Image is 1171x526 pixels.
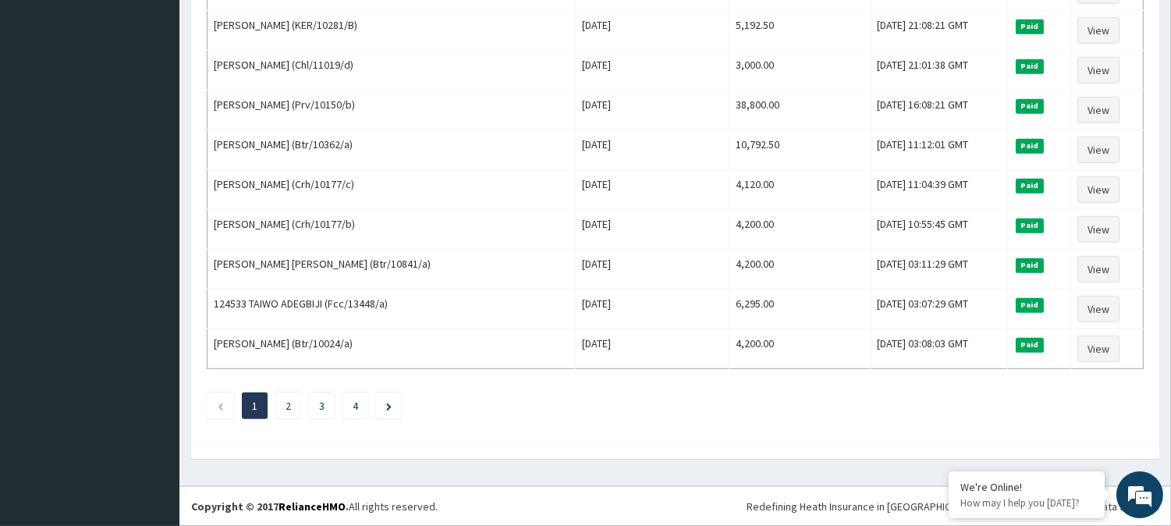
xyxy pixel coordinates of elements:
a: View [1077,216,1120,243]
td: [PERSON_NAME] (Btr/10362/a) [208,130,576,170]
td: [PERSON_NAME] [PERSON_NAME] (Btr/10841/a) [208,250,576,290]
span: Paid [1016,219,1044,233]
span: We're online! [90,162,215,319]
a: View [1077,97,1120,123]
td: 4,200.00 [729,250,871,290]
a: Page 1 is your current page [252,399,257,413]
textarea: Type your message and hit 'Enter' [8,356,297,410]
span: Paid [1016,258,1044,272]
td: 4,200.00 [729,210,871,250]
td: [DATE] 03:11:29 GMT [871,250,1007,290]
td: 38,800.00 [729,91,871,130]
a: View [1077,256,1120,283]
span: Paid [1016,179,1044,193]
td: [DATE] [576,210,729,250]
a: Page 4 [353,399,358,413]
a: View [1077,137,1120,163]
td: [DATE] [576,11,729,51]
p: How may I help you today? [960,496,1093,510]
td: [DATE] 11:12:01 GMT [871,130,1007,170]
td: [PERSON_NAME] (Btr/10024/a) [208,329,576,369]
span: Paid [1016,139,1044,153]
a: View [1077,296,1120,322]
td: 124533 TAIWO ADEGBIJI (Fcc/13448/a) [208,290,576,329]
td: [DATE] 10:55:45 GMT [871,210,1007,250]
td: [DATE] [576,329,729,369]
div: We're Online! [960,480,1093,494]
div: Redefining Heath Insurance in [GEOGRAPHIC_DATA] using Telemedicine and Data Science! [747,499,1159,514]
td: [DATE] [576,290,729,329]
div: Chat with us now [81,87,262,108]
td: [DATE] 03:08:03 GMT [871,329,1007,369]
td: [PERSON_NAME] (Crh/10177/b) [208,210,576,250]
span: Paid [1016,338,1044,352]
td: 5,192.50 [729,11,871,51]
td: [PERSON_NAME] (KER/10281/B) [208,11,576,51]
div: Minimize live chat window [256,8,293,45]
strong: Copyright © 2017 . [191,499,349,514]
td: [DATE] [576,91,729,130]
td: [DATE] 03:07:29 GMT [871,290,1007,329]
td: [DATE] 16:08:21 GMT [871,91,1007,130]
img: d_794563401_company_1708531726252_794563401 [29,78,63,117]
a: Page 3 [319,399,325,413]
a: RelianceHMO [279,499,346,514]
a: View [1077,176,1120,203]
td: [DATE] [576,250,729,290]
td: [DATE] [576,130,729,170]
td: 6,295.00 [729,290,871,329]
span: Paid [1016,99,1044,113]
td: 10,792.50 [729,130,871,170]
td: [PERSON_NAME] (Chl/11019/d) [208,51,576,91]
a: Next page [386,399,392,413]
td: [PERSON_NAME] (Prv/10150/b) [208,91,576,130]
a: Previous page [217,399,224,413]
td: [DATE] [576,51,729,91]
a: View [1077,336,1120,362]
td: [DATE] [576,170,729,210]
td: 3,000.00 [729,51,871,91]
td: [DATE] 21:01:38 GMT [871,51,1007,91]
span: Paid [1016,20,1044,34]
span: Paid [1016,59,1044,73]
td: [DATE] 11:04:39 GMT [871,170,1007,210]
td: [PERSON_NAME] (Crh/10177/c) [208,170,576,210]
a: Page 2 [286,399,291,413]
footer: All rights reserved. [179,486,1171,526]
span: Paid [1016,298,1044,312]
td: 4,120.00 [729,170,871,210]
a: View [1077,57,1120,84]
td: [DATE] 21:08:21 GMT [871,11,1007,51]
a: View [1077,17,1120,44]
td: 4,200.00 [729,329,871,369]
